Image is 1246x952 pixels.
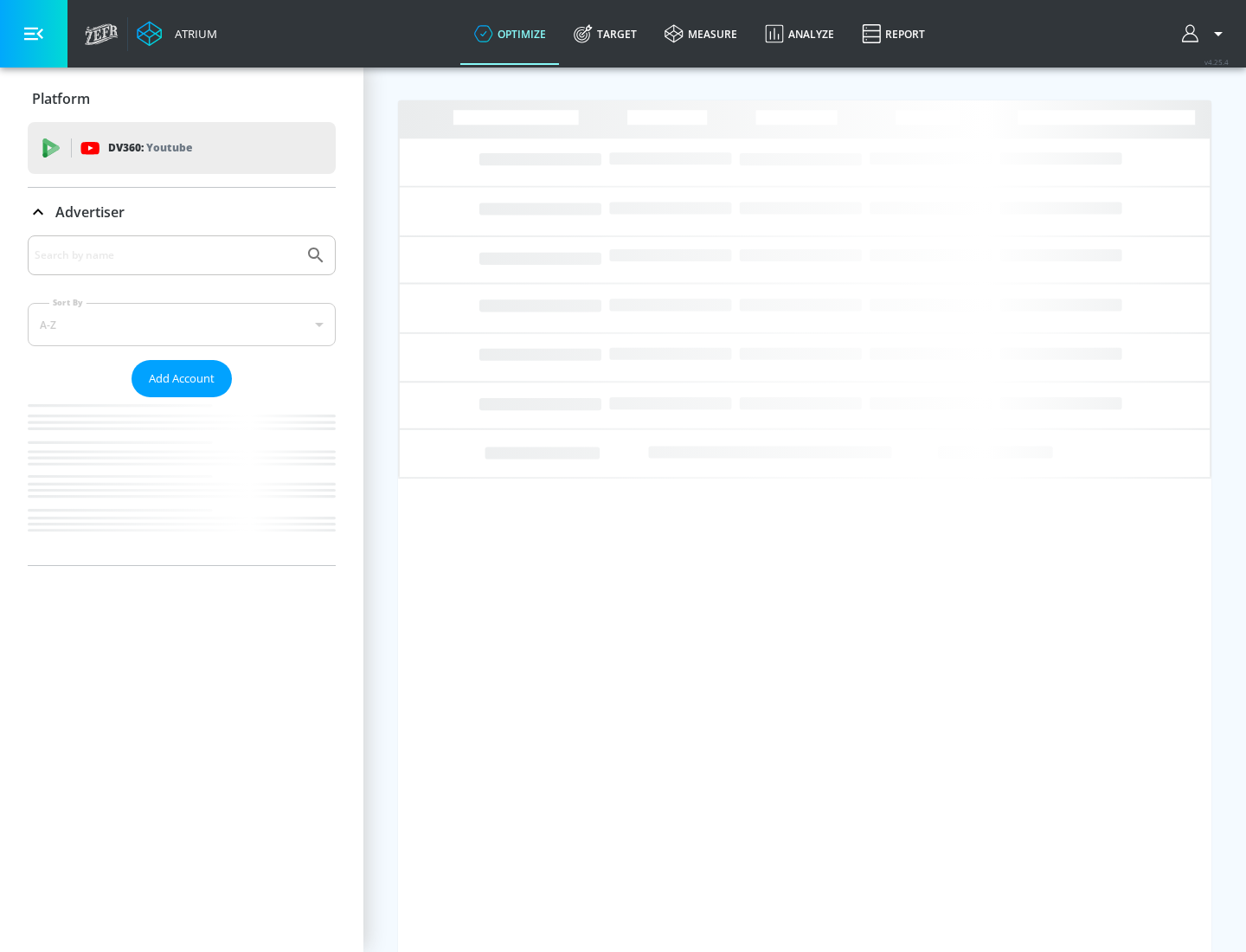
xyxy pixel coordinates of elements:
a: Analyze [751,3,848,65]
a: optimize [460,3,560,65]
nav: list of Advertiser [28,397,336,565]
label: Sort By [49,297,87,308]
div: Atrium [168,26,217,42]
p: Advertiser [55,203,125,222]
span: Add Account [149,369,215,389]
p: Youtube [146,138,192,157]
span: v 4.25.4 [1204,57,1229,67]
div: Advertiser [28,188,336,236]
p: Platform [32,89,90,108]
p: DV360: [108,138,192,158]
div: A-Z [28,303,336,346]
a: Target [560,3,651,65]
a: Report [848,3,939,65]
input: Search by name [35,244,297,267]
a: measure [651,3,751,65]
div: Advertiser [28,235,336,565]
div: DV360: Youtube [28,122,336,174]
button: Add Account [132,360,232,397]
a: Atrium [137,21,217,47]
div: Platform [28,74,336,123]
